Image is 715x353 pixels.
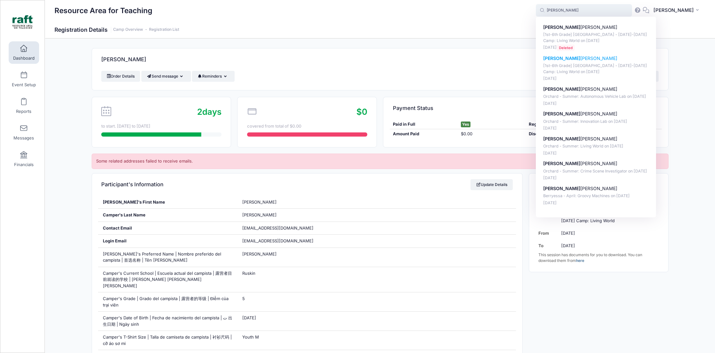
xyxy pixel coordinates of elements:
[9,41,39,64] a: Dashboard
[242,271,255,276] span: Ruskin
[242,315,256,320] span: [DATE]
[11,10,35,34] img: Resource Area for Teaching
[12,82,36,88] span: Event Setup
[98,196,237,209] div: [PERSON_NAME]'s First Name
[242,251,277,256] span: [PERSON_NAME]
[101,175,163,194] h4: Participant's Information
[92,154,669,169] div: Some related addresses failed to receive emails.
[543,150,649,156] p: [DATE]
[538,252,659,264] div: This session has documents for you to download. You can download them from
[543,136,649,142] p: [PERSON_NAME]
[543,24,649,31] p: [PERSON_NAME]
[16,109,31,114] span: Reports
[390,131,458,137] div: Amount Paid
[558,227,659,240] td: [DATE]
[543,86,649,93] p: [PERSON_NAME]
[543,200,649,206] p: [DATE]
[98,267,237,292] div: Camper's Current School | Escuela actual del campista | 露营者目前就读的学校 | [PERSON_NAME] [PERSON_NAME] ...
[242,238,322,244] span: [EMAIL_ADDRESS][DOMAIN_NAME]
[192,71,235,82] button: Reminders
[543,186,580,191] strong: [PERSON_NAME]
[9,95,39,117] a: Reports
[356,107,367,117] span: $0
[543,168,649,174] p: Orchard - Summer: Crime Scene Investigator on [DATE]
[543,185,649,192] p: [PERSON_NAME]
[9,121,39,144] a: Messages
[543,32,649,44] p: [1st-6th Grade] [GEOGRAPHIC_DATA] - [DATE]-[DATE] Camp: Living World on [DATE]
[543,76,649,82] p: [DATE]
[470,179,513,190] a: Update Details
[558,240,659,252] td: [DATE]
[98,222,237,235] div: Contact Email
[101,51,146,69] h4: [PERSON_NAME]
[242,296,245,301] span: 5
[9,68,39,90] a: Event Setup
[543,125,649,131] p: [DATE]
[543,136,580,141] strong: [PERSON_NAME]
[98,209,237,222] div: Camper's Last Name
[543,101,649,107] p: [DATE]
[197,107,202,117] span: 2
[141,71,191,82] button: Send message
[13,135,34,141] span: Messages
[113,27,143,32] a: Camp Overview
[14,162,34,167] span: Financials
[543,143,649,149] p: Orchard - Summer: Living World on [DATE]
[543,55,580,61] strong: [PERSON_NAME]
[543,175,649,181] p: [DATE]
[538,227,558,240] td: From
[649,3,705,18] button: [PERSON_NAME]
[543,119,649,125] p: Orchard - Summer: Innovation Lab on [DATE]
[101,123,221,130] div: to start. [DATE] to [DATE]
[242,334,259,340] span: Youth M
[576,258,584,263] a: here
[458,131,526,137] div: $0.00
[242,212,277,217] span: [PERSON_NAME]
[98,292,237,311] div: Camper's Grade | Grado del campista | 露营者的等级 | Điểm của trại viên
[543,24,580,30] strong: [PERSON_NAME]
[197,105,221,118] div: days
[538,240,558,252] td: To
[461,122,470,127] span: Yes
[390,121,458,128] div: Paid in Full
[543,111,649,117] p: [PERSON_NAME]
[526,121,616,128] div: Registration Cost
[536,4,632,17] input: Search by First Name, Last Name, or Email...
[101,71,140,82] a: Order Details
[543,94,649,100] p: Orchard - Summer: Autonomous Vehicle Lab on [DATE]
[98,312,237,331] div: Camper's Date of Birth | Fecha de nacimiento del campista | ت 出生日期 | Ngày sinh
[247,123,367,130] div: covered from total of $0.00
[242,225,313,231] span: [EMAIL_ADDRESS][DOMAIN_NAME]
[526,131,616,137] div: Discounts & Credits
[543,63,649,75] p: [1st-6th Grade] [GEOGRAPHIC_DATA] - [DATE]-[DATE] Camp: Living World on [DATE]
[98,331,237,350] div: Camper's T-Shirt Size | Talla de camiseta de campista | 衬衫尺码 | cỡ áo sơ mi
[653,7,694,14] span: [PERSON_NAME]
[9,148,39,170] a: Financials
[0,7,45,37] a: Resource Area for Teaching
[98,248,237,267] div: [PERSON_NAME]'s Preferred Name | Nombre preferido del campista | 首选名称 | Tên [PERSON_NAME]
[543,55,649,62] p: [PERSON_NAME]
[557,45,575,51] span: Deleted
[393,99,433,117] h4: Payment Status
[13,55,35,61] span: Dashboard
[543,45,649,51] p: [DATE]
[242,199,277,205] span: [PERSON_NAME]
[538,208,558,227] td: Session
[543,160,649,167] p: [PERSON_NAME]
[54,3,152,18] h1: Resource Area for Teaching
[54,26,179,33] h1: Registration Details
[543,161,580,166] strong: [PERSON_NAME]
[543,111,580,116] strong: [PERSON_NAME]
[149,27,179,32] a: Registration List
[543,193,649,199] p: Berryessa - April: Groovy Machines on [DATE]
[543,86,580,92] strong: [PERSON_NAME]
[98,235,237,248] div: Login Email
[558,208,659,227] td: [1st-6th Grade] [GEOGRAPHIC_DATA] - [DATE]-[DATE] Camp: Living World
